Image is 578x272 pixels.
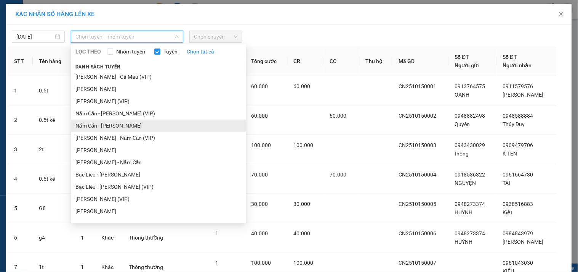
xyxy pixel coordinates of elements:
li: [PERSON_NAME] - Cà Mau (VIP) [71,71,246,83]
td: 5 [8,194,33,223]
li: Năm Căn - [PERSON_NAME] (VIP) [71,107,246,120]
span: 60.000 [251,113,268,119]
span: 0943430029 [455,142,485,148]
li: 26 Phó Cơ Điều, Phường 12 [71,19,319,28]
span: CN2510150003 [399,142,436,148]
span: HUỲNH [455,239,473,245]
li: Năm Căn - [PERSON_NAME] [71,120,246,132]
span: Tuyến [160,47,181,56]
b: GỬI : Trạm Cái Nước [10,55,106,68]
td: Khác [96,223,123,253]
span: 0909479706 [503,142,533,148]
td: 4 [8,164,33,194]
span: 0913764575 [455,83,485,89]
th: Tên hàng [33,47,75,76]
th: Thu hộ [360,47,393,76]
span: LỌC THEO [75,47,101,56]
span: 0948273374 [455,230,485,236]
span: 70.000 [251,172,268,178]
span: 60.000 [251,83,268,89]
span: 1 [216,260,219,266]
span: CN2510150005 [399,201,436,207]
span: 100.000 [251,260,271,266]
span: Chọn tuyến - nhóm tuyến [75,31,179,42]
li: Bạc Liêu - [PERSON_NAME] [71,168,246,181]
span: 0961043030 [503,260,533,266]
span: Kiệt [503,209,513,215]
td: 3 [8,135,33,164]
span: Số ĐT [455,54,469,60]
th: Tổng cước [245,47,287,76]
span: CN2510150007 [399,260,436,266]
span: K TEN [503,151,517,157]
span: OANH [455,92,470,98]
span: CN2510150004 [399,172,436,178]
li: [PERSON_NAME] - Hộ Phòng [71,217,246,230]
td: 0.5t kê [33,105,75,135]
span: 0961664730 [503,172,533,178]
span: 70.000 [330,172,346,178]
span: thông [455,151,469,157]
span: HUỲNH [455,209,473,215]
span: Số ĐT [503,54,517,60]
span: XÁC NHẬN SỐ HÀNG LÊN XE [15,10,94,18]
td: g4 [33,223,75,253]
td: 0.5t kê [33,164,75,194]
span: 40.000 [251,230,268,236]
span: 30.000 [294,201,311,207]
a: Chọn tất cả [187,47,214,56]
span: [PERSON_NAME] [503,92,544,98]
span: 0918536322 [455,172,485,178]
li: [PERSON_NAME] (VIP) [71,193,246,205]
span: TÀI [503,180,511,186]
button: Close [551,4,572,25]
span: Quyên [455,121,470,127]
li: [PERSON_NAME] - Năm Căn (VIP) [71,132,246,144]
span: 0984843979 [503,230,533,236]
li: [PERSON_NAME] - Năm Căn [71,156,246,168]
span: Người gửi [455,62,479,68]
th: CR [288,47,324,76]
span: 0948882498 [455,113,485,119]
td: 2t [33,135,75,164]
span: NGUYỆN [455,180,476,186]
span: close [558,11,564,17]
span: 100.000 [251,142,271,148]
span: CN2510150006 [399,230,436,236]
li: [PERSON_NAME] (VIP) [71,95,246,107]
li: [PERSON_NAME] [71,83,246,95]
td: 6 [8,223,33,253]
th: STT [8,47,33,76]
td: 0.5t [33,76,75,105]
td: 1 [8,76,33,105]
span: Thúy Duy [503,121,525,127]
span: 60.000 [294,83,311,89]
td: Thông thường [123,223,175,253]
span: 100.000 [294,260,314,266]
span: Chọn chuyến [194,31,238,42]
li: Hotline: 02839552959 [71,28,319,38]
li: [PERSON_NAME] [71,144,246,156]
span: CN2510150002 [399,113,436,119]
span: Nhóm tuyến [113,47,148,56]
td: 2 [8,105,33,135]
span: 40.000 [294,230,311,236]
span: 1 [81,235,84,241]
span: CN2510150001 [399,83,436,89]
span: 60.000 [330,113,346,119]
span: 30.000 [251,201,268,207]
span: down [175,34,179,39]
input: 15/10/2025 [16,32,53,41]
span: 1 [81,264,84,270]
span: Người nhận [503,62,532,68]
span: 1 [216,230,219,236]
span: [PERSON_NAME] [503,239,544,245]
li: Bạc Liêu - [PERSON_NAME] (VIP) [71,181,246,193]
span: 100.000 [294,142,314,148]
td: G8 [33,194,75,223]
li: [PERSON_NAME] [71,205,246,217]
th: Mã GD [392,47,448,76]
span: 0911579576 [503,83,533,89]
img: logo.jpg [10,10,48,48]
th: CC [323,47,360,76]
